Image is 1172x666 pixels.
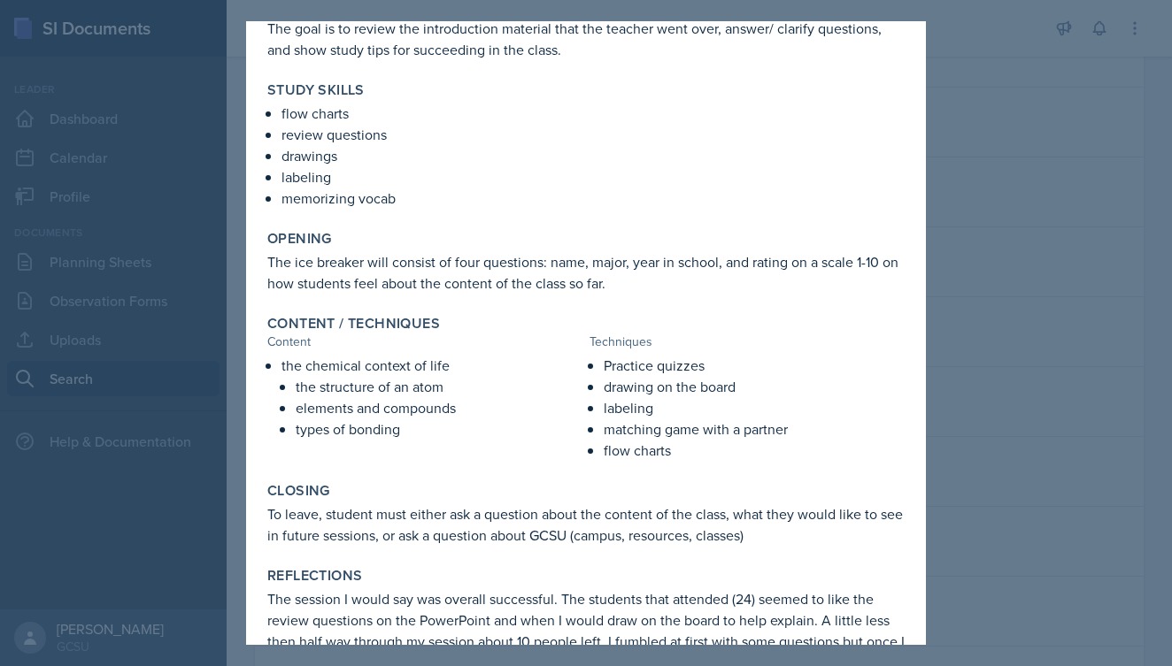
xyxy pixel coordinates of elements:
[267,333,582,351] div: Content
[267,315,440,333] label: Content / Techniques
[604,355,905,376] p: Practice quizzes
[267,230,332,248] label: Opening
[604,440,905,461] p: flow charts
[281,145,905,166] p: drawings
[281,355,582,376] p: the chemical context of life
[281,166,905,188] p: labeling
[296,376,582,397] p: the structure of an atom
[604,418,905,440] p: matching game with a partner
[267,81,365,99] label: Study Skills
[267,18,905,60] p: The goal is to review the introduction material that the teacher went over, answer/ clarify quest...
[267,567,362,585] label: Reflections
[590,333,905,351] div: Techniques
[604,376,905,397] p: drawing on the board
[267,251,905,294] p: The ice breaker will consist of four questions: name, major, year in school, and rating on a scal...
[281,103,905,124] p: flow charts
[267,482,330,500] label: Closing
[281,124,905,145] p: review questions
[296,418,582,440] p: types of bonding
[604,397,905,418] p: labeling
[281,188,905,209] p: memorizing vocab
[267,503,905,546] p: To leave, student must either ask a question about the content of the class, what they would like...
[296,397,582,418] p: elements and compounds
